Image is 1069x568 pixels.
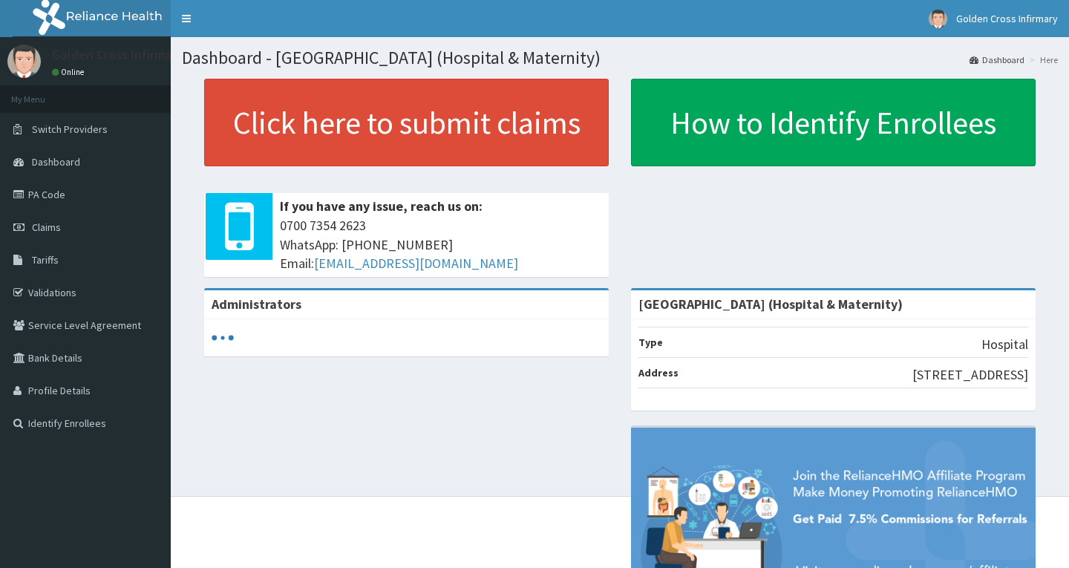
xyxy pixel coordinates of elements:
p: Hospital [981,335,1028,354]
span: 0700 7354 2623 WhatsApp: [PHONE_NUMBER] Email: [280,216,601,273]
a: Dashboard [970,53,1024,66]
a: How to Identify Enrollees [631,79,1036,166]
svg: audio-loading [212,327,234,349]
a: Click here to submit claims [204,79,609,166]
img: User Image [7,45,41,78]
span: Claims [32,221,61,234]
h1: Dashboard - [GEOGRAPHIC_DATA] (Hospital & Maternity) [182,48,1058,68]
b: Administrators [212,296,301,313]
p: Golden Cross Infirmary [52,48,183,62]
a: [EMAIL_ADDRESS][DOMAIN_NAME] [314,255,518,272]
strong: [GEOGRAPHIC_DATA] (Hospital & Maternity) [638,296,903,313]
b: If you have any issue, reach us on: [280,198,483,215]
span: Switch Providers [32,123,108,136]
span: Dashboard [32,155,80,169]
p: [STREET_ADDRESS] [912,365,1028,385]
span: Golden Cross Infirmary [956,12,1058,25]
a: Online [52,67,88,77]
img: User Image [929,10,947,28]
li: Here [1026,53,1058,66]
span: Tariffs [32,253,59,267]
b: Type [638,336,663,349]
b: Address [638,366,679,379]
